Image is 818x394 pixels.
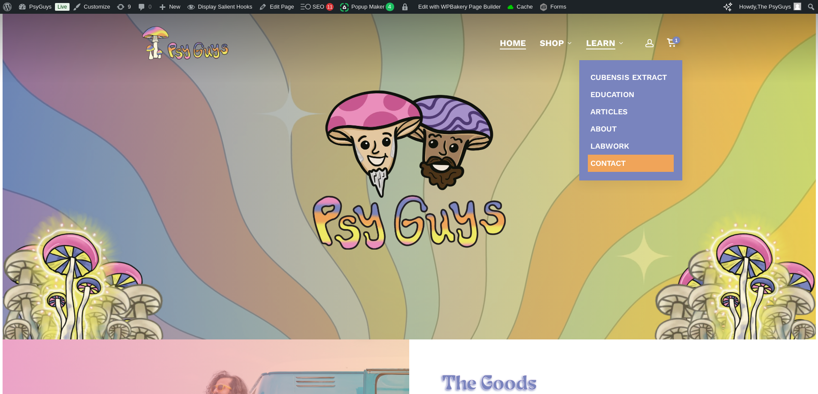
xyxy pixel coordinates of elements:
span: Shop [540,38,564,48]
img: Psychedelic PsyGuys Text Logo [313,195,506,250]
a: Cart [667,38,676,48]
a: Articles [588,103,674,120]
span: Contact [590,159,626,168]
span: 4 [386,3,395,11]
a: Education [588,86,674,103]
img: Colorful psychedelic mushrooms with pink, blue, and yellow patterns on a glowing yellow background. [18,207,126,361]
span: About [590,124,617,133]
img: PsyGuys [142,26,228,60]
img: PsyGuys Heads Logo [323,79,495,208]
img: Illustration of a cluster of tall mushrooms with light caps and dark gills, viewed from below. [687,215,816,348]
span: Labwork [590,141,629,150]
a: Learn [586,37,624,49]
div: 11 [326,3,334,11]
a: Contact [588,155,674,172]
img: Avatar photo [794,3,801,10]
a: Labwork [588,137,674,155]
span: Articles [590,107,628,116]
a: About [588,120,674,137]
span: 1 [672,37,680,44]
img: Illustration of a cluster of tall mushrooms with light caps and dark gills, viewed from below. [654,250,783,382]
nav: Main Menu [493,14,676,72]
a: Shop [540,37,572,49]
img: Illustration of a cluster of tall mushrooms with light caps and dark gills, viewed from below. [3,215,131,348]
span: Education [590,90,634,99]
a: Home [500,37,526,49]
span: Home [500,38,526,48]
img: Colorful psychedelic mushrooms with pink, blue, and yellow patterns on a glowing yellow background. [692,207,800,361]
span: The PsyGuys [757,3,791,10]
a: Cubensis Extract [588,69,674,86]
span: Cubensis Extract [590,73,667,82]
a: Live [55,3,70,11]
span: Learn [586,38,615,48]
